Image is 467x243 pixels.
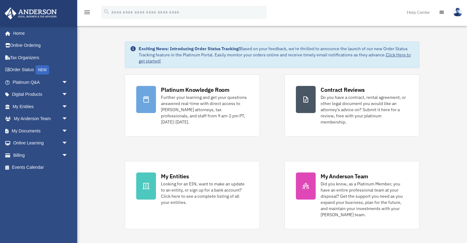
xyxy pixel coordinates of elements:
a: Billingarrow_drop_down [4,149,77,161]
a: My Entitiesarrow_drop_down [4,100,77,113]
strong: Exciting News: Introducing Order Status Tracking! [139,46,240,51]
a: Online Ordering [4,39,77,52]
i: menu [83,9,91,16]
a: Digital Productsarrow_drop_down [4,88,77,101]
a: menu [83,11,91,16]
a: Home [4,27,74,39]
a: Order StatusNEW [4,64,77,76]
div: Looking for an EIN, want to make an update to an entity, or sign up for a bank account? Click her... [161,181,248,205]
div: Did you know, as a Platinum Member, you have an entire professional team at your disposal? Get th... [321,181,408,218]
a: Click Here to get started! [139,52,411,64]
div: Platinum Knowledge Room [161,86,229,94]
a: Tax Organizers [4,51,77,64]
a: Platinum Knowledge Room Further your learning and get your questions answered real-time with dire... [125,75,260,136]
a: Contract Reviews Do you have a contract, rental agreement, or other legal document you would like... [284,75,419,136]
div: Do you have a contract, rental agreement, or other legal document you would like an attorney's ad... [321,94,408,125]
span: arrow_drop_down [62,125,74,137]
a: My Entities Looking for an EIN, want to make an update to an entity, or sign up for a bank accoun... [125,161,260,229]
div: NEW [36,65,49,75]
a: Events Calendar [4,161,77,174]
span: arrow_drop_down [62,88,74,101]
span: arrow_drop_down [62,76,74,89]
span: arrow_drop_down [62,137,74,150]
a: My Documentsarrow_drop_down [4,125,77,137]
span: arrow_drop_down [62,113,74,125]
img: Anderson Advisors Platinum Portal [3,7,59,19]
div: Contract Reviews [321,86,365,94]
a: Platinum Q&Aarrow_drop_down [4,76,77,88]
a: Online Learningarrow_drop_down [4,137,77,149]
div: Further your learning and get your questions answered real-time with direct access to [PERSON_NAM... [161,94,248,125]
div: My Entities [161,172,189,180]
img: User Pic [453,8,462,17]
a: My Anderson Teamarrow_drop_down [4,113,77,125]
span: arrow_drop_down [62,100,74,113]
i: search [103,8,110,15]
a: My Anderson Team Did you know, as a Platinum Member, you have an entire professional team at your... [284,161,419,229]
span: arrow_drop_down [62,149,74,162]
div: My Anderson Team [321,172,368,180]
div: Based on your feedback, we're thrilled to announce the launch of our new Order Status Tracking fe... [139,46,414,64]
